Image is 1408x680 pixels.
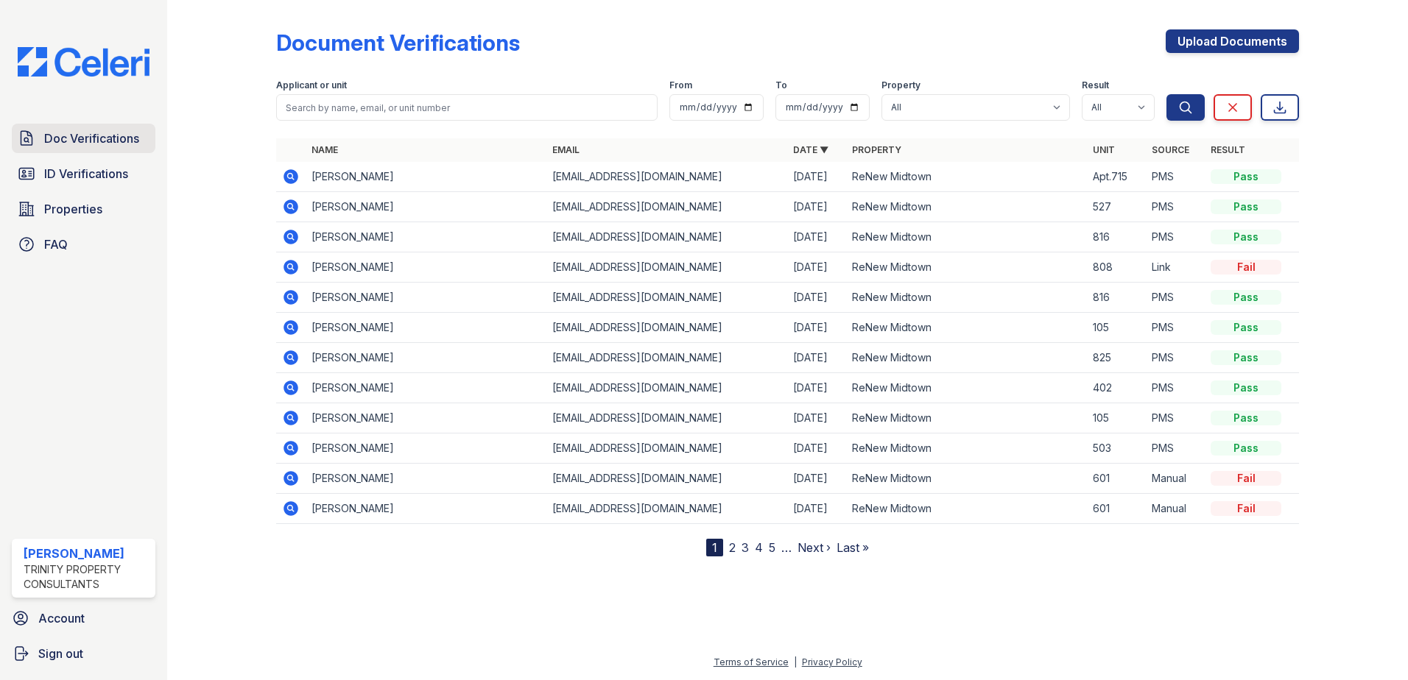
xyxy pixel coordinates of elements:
[714,656,789,667] a: Terms of Service
[12,159,155,188] a: ID Verifications
[1087,192,1146,222] td: 527
[1211,230,1281,244] div: Pass
[1211,501,1281,516] div: Fail
[846,162,1087,192] td: ReNew Midtown
[787,192,846,222] td: [DATE]
[546,433,787,464] td: [EMAIL_ADDRESS][DOMAIN_NAME]
[846,222,1087,252] td: ReNew Midtown
[1093,144,1115,155] a: Unit
[12,124,155,153] a: Doc Verifications
[769,540,775,555] a: 5
[1087,403,1146,433] td: 105
[787,464,846,494] td: [DATE]
[1211,471,1281,486] div: Fail
[1146,192,1205,222] td: PMS
[846,494,1087,524] td: ReNew Midtown
[881,79,921,91] label: Property
[306,373,546,403] td: [PERSON_NAME]
[1087,464,1146,494] td: 601
[1211,320,1281,335] div: Pass
[546,192,787,222] td: [EMAIL_ADDRESS][DOMAIN_NAME]
[306,192,546,222] td: [PERSON_NAME]
[311,144,338,155] a: Name
[1087,373,1146,403] td: 402
[38,609,85,627] span: Account
[798,540,831,555] a: Next ›
[546,252,787,283] td: [EMAIL_ADDRESS][DOMAIN_NAME]
[1211,350,1281,365] div: Pass
[12,230,155,259] a: FAQ
[1146,252,1205,283] td: Link
[1146,464,1205,494] td: Manual
[306,283,546,313] td: [PERSON_NAME]
[546,403,787,433] td: [EMAIL_ADDRESS][DOMAIN_NAME]
[787,494,846,524] td: [DATE]
[787,313,846,343] td: [DATE]
[1087,494,1146,524] td: 601
[794,656,797,667] div: |
[787,403,846,433] td: [DATE]
[846,192,1087,222] td: ReNew Midtown
[846,464,1087,494] td: ReNew Midtown
[1146,162,1205,192] td: PMS
[38,645,83,662] span: Sign out
[852,144,901,155] a: Property
[306,343,546,373] td: [PERSON_NAME]
[1211,144,1245,155] a: Result
[1211,290,1281,305] div: Pass
[276,94,658,121] input: Search by name, email, or unit number
[1087,283,1146,313] td: 816
[1146,403,1205,433] td: PMS
[787,433,846,464] td: [DATE]
[846,373,1087,403] td: ReNew Midtown
[729,540,736,555] a: 2
[1146,343,1205,373] td: PMS
[1087,252,1146,283] td: 808
[787,222,846,252] td: [DATE]
[1087,222,1146,252] td: 816
[24,545,149,562] div: [PERSON_NAME]
[6,639,161,668] a: Sign out
[6,47,161,77] img: CE_Logo_Blue-a8612792a0a2168367f1c8372b55b34899dd931a85d93a1a3d3e32e68fde9ad4.png
[793,144,828,155] a: Date ▼
[1211,260,1281,275] div: Fail
[787,283,846,313] td: [DATE]
[276,29,520,56] div: Document Verifications
[546,313,787,343] td: [EMAIL_ADDRESS][DOMAIN_NAME]
[546,464,787,494] td: [EMAIL_ADDRESS][DOMAIN_NAME]
[552,144,580,155] a: Email
[44,235,68,253] span: FAQ
[775,79,787,91] label: To
[802,656,862,667] a: Privacy Policy
[742,540,749,555] a: 3
[787,162,846,192] td: [DATE]
[546,162,787,192] td: [EMAIL_ADDRESS][DOMAIN_NAME]
[669,79,692,91] label: From
[1146,222,1205,252] td: PMS
[1087,433,1146,464] td: 503
[12,194,155,224] a: Properties
[1211,411,1281,425] div: Pass
[1211,199,1281,214] div: Pass
[1166,29,1299,53] a: Upload Documents
[846,433,1087,464] td: ReNew Midtown
[546,494,787,524] td: [EMAIL_ADDRESS][DOMAIN_NAME]
[846,343,1087,373] td: ReNew Midtown
[1211,441,1281,456] div: Pass
[1146,494,1205,524] td: Manual
[306,464,546,494] td: [PERSON_NAME]
[44,165,128,183] span: ID Verifications
[846,252,1087,283] td: ReNew Midtown
[1146,283,1205,313] td: PMS
[276,79,347,91] label: Applicant or unit
[306,252,546,283] td: [PERSON_NAME]
[306,162,546,192] td: [PERSON_NAME]
[1087,313,1146,343] td: 105
[1146,373,1205,403] td: PMS
[1146,433,1205,464] td: PMS
[546,343,787,373] td: [EMAIL_ADDRESS][DOMAIN_NAME]
[546,222,787,252] td: [EMAIL_ADDRESS][DOMAIN_NAME]
[1152,144,1189,155] a: Source
[306,494,546,524] td: [PERSON_NAME]
[706,539,723,556] div: 1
